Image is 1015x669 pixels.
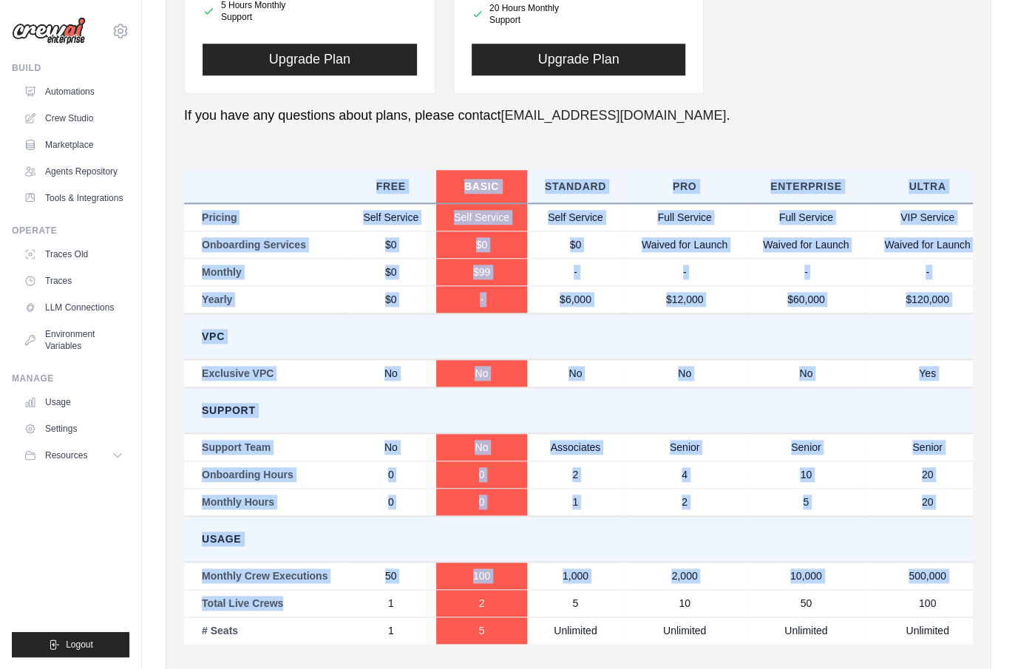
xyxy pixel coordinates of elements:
[184,106,973,126] p: If you have any questions about plans, please contact .
[745,285,866,313] td: $60,000
[866,258,988,285] td: -
[436,203,527,231] td: Self Service
[184,387,988,433] td: Support
[12,225,129,237] div: Operate
[527,562,624,590] td: 1,000
[624,562,745,590] td: 2,000
[18,322,129,358] a: Environment Variables
[866,433,988,461] td: Senior
[436,285,527,313] td: -
[12,373,129,384] div: Manage
[345,562,436,590] td: 50
[866,562,988,590] td: 500,000
[745,203,866,231] td: Full Service
[745,488,866,516] td: 5
[866,170,988,203] th: Ultra
[184,516,988,562] td: Usage
[745,231,866,258] td: Waived for Launch
[184,258,345,285] td: Monthly
[472,2,573,26] li: 20 Hours Monthly Support
[866,231,988,258] td: Waived for Launch
[345,589,436,617] td: 1
[184,231,345,258] td: Onboarding Services
[18,390,129,414] a: Usage
[66,639,93,651] span: Logout
[745,461,866,488] td: 10
[18,160,129,183] a: Agents Repository
[18,106,129,130] a: Crew Studio
[624,203,745,231] td: Full Service
[941,598,1015,669] div: 채팅 위젯
[18,186,129,210] a: Tools & Integrations
[527,461,624,488] td: 2
[436,433,527,461] td: No
[345,359,436,387] td: No
[745,258,866,285] td: -
[436,488,527,516] td: 0
[624,617,745,644] td: Unlimited
[624,488,745,516] td: 2
[624,258,745,285] td: -
[345,170,436,203] th: Free
[345,488,436,516] td: 0
[184,488,345,516] td: Monthly Hours
[436,617,527,644] td: 5
[184,589,345,617] td: Total Live Crews
[345,617,436,644] td: 1
[472,44,686,75] button: Upgrade Plan
[866,285,988,313] td: $120,000
[866,359,988,387] td: Yes
[745,589,866,617] td: 50
[18,417,129,441] a: Settings
[436,562,527,590] td: 100
[12,632,129,657] button: Logout
[18,269,129,293] a: Traces
[18,242,129,266] a: Traces Old
[345,285,436,313] td: $0
[624,359,745,387] td: No
[500,108,726,123] a: [EMAIL_ADDRESS][DOMAIN_NAME]
[527,285,624,313] td: $6,000
[941,598,1015,669] iframe: Chat Widget
[527,617,624,644] td: Unlimited
[345,231,436,258] td: $0
[624,461,745,488] td: 4
[18,80,129,103] a: Automations
[184,617,345,644] td: # Seats
[527,170,624,203] th: Standard
[527,488,624,516] td: 1
[12,62,129,74] div: Build
[345,461,436,488] td: 0
[745,617,866,644] td: Unlimited
[527,433,624,461] td: Associates
[18,133,129,157] a: Marketplace
[436,461,527,488] td: 0
[624,285,745,313] td: $12,000
[745,562,866,590] td: 10,000
[184,313,988,359] td: VPC
[527,359,624,387] td: No
[18,444,129,467] button: Resources
[527,258,624,285] td: -
[12,17,86,45] img: Logo
[624,231,745,258] td: Waived for Launch
[745,359,866,387] td: No
[624,589,745,617] td: 10
[866,617,988,644] td: Unlimited
[624,433,745,461] td: Senior
[184,433,345,461] td: Support Team
[18,296,129,319] a: LLM Connections
[866,461,988,488] td: 20
[527,231,624,258] td: $0
[436,359,527,387] td: No
[436,589,527,617] td: 2
[436,258,527,285] td: $99
[866,203,988,231] td: VIP Service
[866,488,988,516] td: 20
[184,562,345,590] td: Monthly Crew Executions
[436,170,527,203] th: Basic
[45,449,87,461] span: Resources
[624,170,745,203] th: Pro
[745,433,866,461] td: Senior
[527,589,624,617] td: 5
